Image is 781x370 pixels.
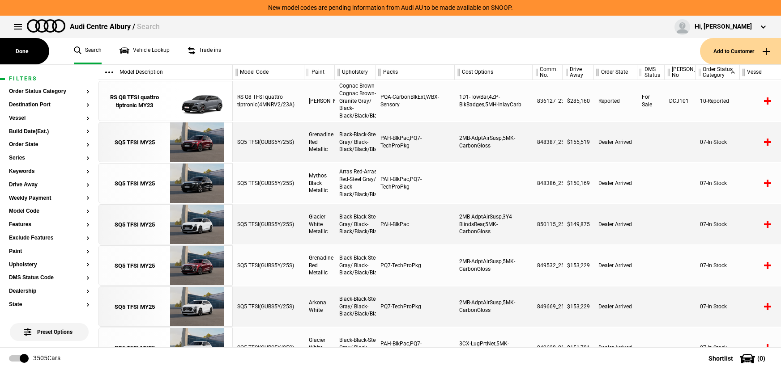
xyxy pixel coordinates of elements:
[9,102,90,108] button: Destination Port
[594,286,637,327] div: Dealer Arrived
[103,287,166,327] a: SQ5 TFSI MY25
[9,155,90,168] section: Series
[335,286,376,327] div: Black-Black-Steel Gray/ Black-Black/Black/Black
[696,204,740,244] div: 07-In Stock
[563,328,594,368] div: $151,781
[33,354,60,363] div: 3505 Cars
[233,204,304,244] div: SQ5 TFSI(GUBS5Y/25S)
[696,328,740,368] div: 07-In Stock
[665,81,696,121] div: DCJ101
[74,38,102,64] a: Search
[376,286,455,327] div: PQ7-TechProPkg
[335,81,376,121] div: Cognac Brown-Cognac Brown-Granite Gray/ Black-Black/Black/Black
[9,275,90,281] button: DMS Status Code
[594,163,637,203] div: Dealer Arrived
[166,122,228,163] img: Audi_GUBS5Y_25S_GX_S5S5_PAH_2MB_5MK_WA2_6FJ_PQ7_PYH_PWO_53D_(Nadin:_2MB_53D_5MK_6FJ_C56_PAH_PQ7_P...
[304,81,335,121] div: [PERSON_NAME]
[708,355,733,362] span: Shortlist
[304,204,335,244] div: Glacier White Metallic
[455,81,533,121] div: 1D1-TowBar,4ZP-BlkBadges,5MH-InlayCarb
[166,81,228,122] img: Audi_4MNRV2_23A_QN_T3T3_PQA_WBX_1D1_4ZP_5MH_(Nadin:_1D1_4ZP_5MH_6FQ_C86_PL2_PQA_WBX_YEB_YJZ)_ext.png
[166,246,228,286] img: Audi_GUBS5Y_25S_GX_S5S5_2MB_5MK_WA2_PQ7_53A_PYH_PWO_(Nadin:_2MB_53A_5MK_C56_PQ7_PWO_PYH_S9S_WA2)_...
[103,246,166,286] a: SQ5 TFSI MY25
[98,65,232,80] div: Model Description
[233,328,304,368] div: SQ5 TFSI(GUBS5Y/25S)
[533,65,562,80] div: Comm. No.
[233,81,304,121] div: RS Q8 TFSI quattro tiptronic(4MNRV2/23A)
[115,262,155,270] div: SQ5 TFSI MY25
[455,65,532,80] div: Cost Options
[70,22,160,32] div: Audi Centre Albury /
[9,182,90,195] section: Drive Away
[696,122,740,162] div: 07-In Stock
[304,163,335,203] div: Mythos Black Metallic
[533,163,563,203] div: 848386_25
[9,222,90,228] button: Features
[563,65,593,80] div: Drive Away
[233,163,304,203] div: SQ5 TFSI(GUBS5Y/25S)
[9,235,90,241] button: Exclude Features
[304,65,334,80] div: Paint
[115,139,155,147] div: SQ5 TFSI MY25
[27,19,65,33] img: audi.png
[9,248,90,262] section: Paint
[26,318,73,335] span: Preset Options
[533,122,563,162] div: 848387_25
[9,302,90,308] button: State
[304,245,335,286] div: Grenadine Red Metallic
[696,163,740,203] div: 07-In Stock
[700,38,781,64] button: Add to Customer
[335,163,376,203] div: Arras Red-Arras Red-Steel Gray/ Black-Black/Black/Black
[9,262,90,275] section: Upholstery
[9,168,90,175] button: Keywords
[233,122,304,162] div: SQ5 TFSI(GUBS5Y/25S)
[533,328,563,368] div: 849628_25
[376,245,455,286] div: PQ7-TechProPkg
[335,122,376,162] div: Black-Black-Steel Gray/ Black-Black/Black/Black
[335,328,376,368] div: Black-Black-Steel Gray/ Black-Black/Black/Black
[335,204,376,244] div: Black-Black-Steel Gray/ Black-Black/Black/Black
[637,81,665,121] div: For Sale
[533,81,563,121] div: 836127_23
[9,195,90,202] button: Weekly Payment
[9,182,90,188] button: Drive Away
[9,208,90,214] button: Model Code
[594,81,637,121] div: Reported
[665,65,695,80] div: [PERSON_NAME] No
[563,163,594,203] div: $150,169
[9,115,90,129] section: Vessel
[103,164,166,204] a: SQ5 TFSI MY25
[376,122,455,162] div: PAH-BlkPac,PQ7-TechProPkg
[9,142,90,148] button: Order State
[9,168,90,182] section: Keywords
[376,163,455,203] div: PAH-BlkPac,PQ7-TechProPkg
[757,355,765,362] span: ( 0 )
[563,122,594,162] div: $155,519
[9,142,90,155] section: Order State
[455,328,533,368] div: 3CX-LugPrtNet,5MK-CarbonGloss
[9,222,90,235] section: Features
[594,245,637,286] div: Dealer Arrived
[103,328,166,368] a: SQ5 TFSI MY25
[166,205,228,245] img: Audi_GUBS5Y_25S_GX_2Y2Y_PAH_2MB_5MK_WA2_3Y4_6FJ_53A_PYH_PWO_(Nadin:_2MB_3Y4_53A_5MK_6FJ_C56_PAH_P...
[637,65,664,80] div: DMS Status
[304,286,335,327] div: Arkona White
[103,93,166,109] div: RS Q8 TFSI quattro tiptronic MY23
[9,102,90,115] section: Destination Port
[137,22,160,31] span: Search
[9,88,90,95] button: Order Status Category
[9,115,90,122] button: Vessel
[9,129,90,142] section: Build Date(Est.)
[335,65,376,80] div: Upholstery
[455,204,533,244] div: 2MB-AdptAirSusp,3Y4-BlindsRear,5MK-CarbonGloss
[563,204,594,244] div: $149,875
[304,328,335,368] div: Glacier White Metallic
[9,88,90,102] section: Order Status Category
[455,122,533,162] div: 2MB-AdptAirSusp,5MK-CarbonGloss
[9,235,90,248] section: Exclude Features
[9,275,90,288] section: DMS Status Code
[594,65,637,80] div: Order State
[696,286,740,327] div: 07-In Stock
[115,344,155,352] div: SQ5 TFSI MY25
[376,328,455,368] div: PAH-BlkPac,PQ7-TechProPkg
